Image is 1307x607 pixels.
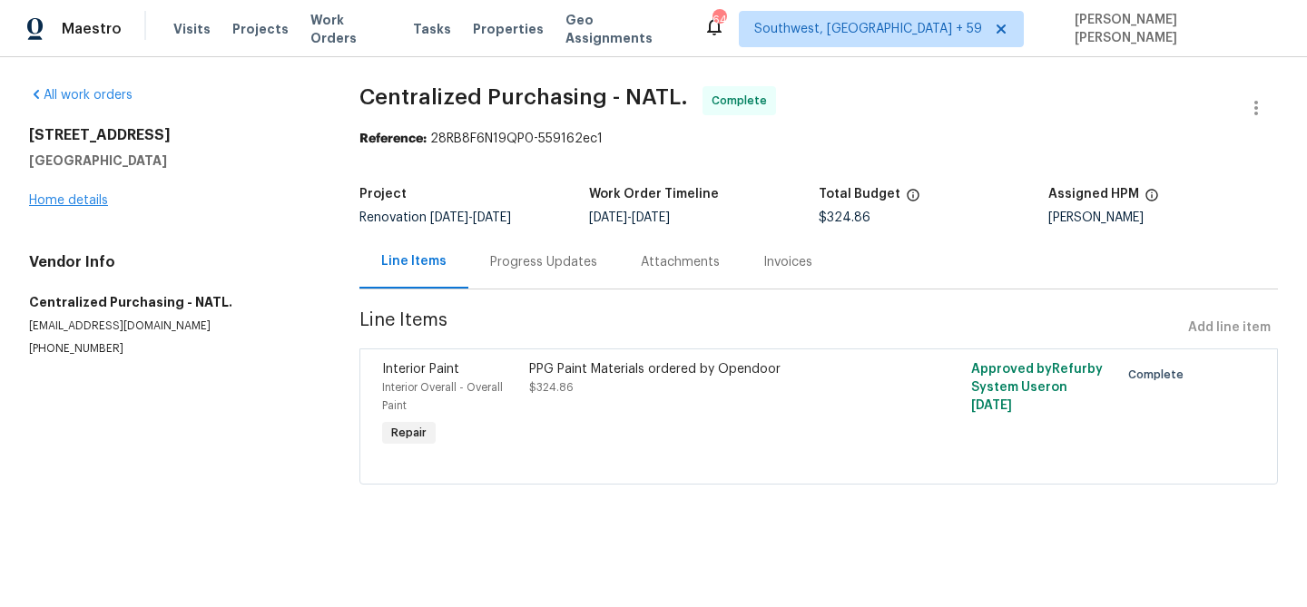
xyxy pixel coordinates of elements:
span: Work Orders [310,11,391,47]
span: - [430,211,511,224]
h5: Project [359,188,407,201]
span: [DATE] [971,399,1012,412]
h5: Centralized Purchasing - NATL. [29,293,316,311]
span: $324.86 [819,211,870,224]
a: Home details [29,194,108,207]
span: [DATE] [430,211,468,224]
h5: Total Budget [819,188,900,201]
h5: Work Order Timeline [589,188,719,201]
span: Southwest, [GEOGRAPHIC_DATA] + 59 [754,20,982,38]
span: The total cost of line items that have been proposed by Opendoor. This sum includes line items th... [906,188,920,211]
span: Interior Paint [382,363,459,376]
span: Complete [1128,366,1191,384]
div: [PERSON_NAME] [1048,211,1278,224]
span: [DATE] [589,211,627,224]
span: [PERSON_NAME] [PERSON_NAME] [1067,11,1280,47]
div: Line Items [381,252,447,270]
span: Geo Assignments [565,11,682,47]
span: - [589,211,670,224]
span: Approved by Refurby System User on [971,363,1103,412]
span: Tasks [413,23,451,35]
span: Projects [232,20,289,38]
h5: [GEOGRAPHIC_DATA] [29,152,316,170]
span: Complete [712,92,774,110]
span: [DATE] [632,211,670,224]
div: Attachments [641,253,720,271]
p: [EMAIL_ADDRESS][DOMAIN_NAME] [29,318,316,334]
span: Renovation [359,211,511,224]
span: Maestro [62,20,122,38]
span: The hpm assigned to this work order. [1145,188,1159,211]
div: 648 [712,11,725,29]
h4: Vendor Info [29,253,316,271]
h5: Assigned HPM [1048,188,1139,201]
span: Properties [473,20,544,38]
b: Reference: [359,132,427,145]
span: Interior Overall - Overall Paint [382,382,503,411]
span: Line Items [359,311,1181,345]
div: 28RB8F6N19QP0-559162ec1 [359,130,1278,148]
h2: [STREET_ADDRESS] [29,126,316,144]
span: $324.86 [529,382,574,393]
div: Progress Updates [490,253,597,271]
span: Repair [384,424,434,442]
span: Centralized Purchasing - NATL. [359,86,688,108]
span: Visits [173,20,211,38]
p: [PHONE_NUMBER] [29,341,316,357]
a: All work orders [29,89,133,102]
span: [DATE] [473,211,511,224]
div: Invoices [763,253,812,271]
div: PPG Paint Materials ordered by Opendoor [529,360,887,378]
